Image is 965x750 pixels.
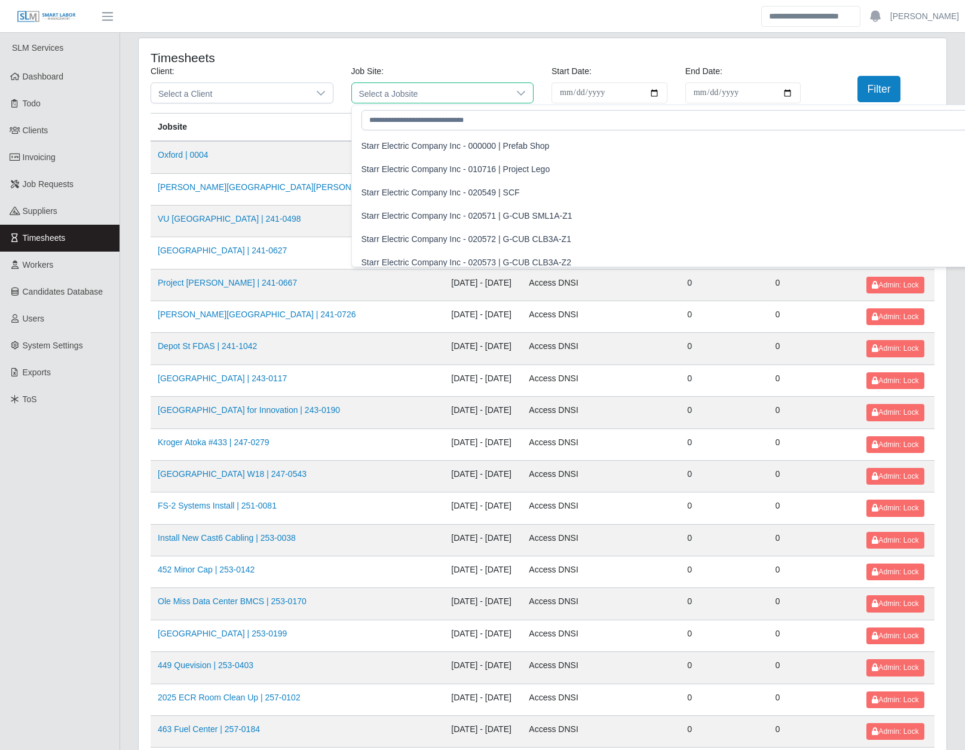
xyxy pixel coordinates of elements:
[158,660,253,670] a: 449 Quevision | 253-0403
[866,500,924,516] button: Admin: Lock
[23,125,48,135] span: Clients
[23,260,54,270] span: Workers
[444,652,522,684] td: [DATE] - [DATE]
[522,365,680,396] td: Access DNSI
[872,727,918,736] span: Admin: Lock
[352,83,510,103] span: Select a Jobsite
[768,365,859,396] td: 0
[522,684,680,715] td: Access DNSI
[23,287,103,296] span: Candidates Database
[872,696,918,704] span: Admin: Lock
[768,269,859,301] td: 0
[872,408,918,417] span: Admin: Lock
[23,179,74,189] span: Job Requests
[362,233,571,246] div: Starr Electric Company Inc - 020572 | G-CUB CLB3A-Z1
[444,333,522,365] td: [DATE] - [DATE]
[522,397,680,428] td: Access DNSI
[444,492,522,524] td: [DATE] - [DATE]
[522,652,680,684] td: Access DNSI
[872,632,918,640] span: Admin: Lock
[866,595,924,612] button: Admin: Lock
[158,596,307,606] a: Ole Miss Data Center BMCS | 253-0170
[872,376,918,385] span: Admin: Lock
[158,278,297,287] a: Project [PERSON_NAME] | 241-0667
[444,556,522,588] td: [DATE] - [DATE]
[680,397,768,428] td: 0
[158,501,277,510] a: FS-2 Systems Install | 251-0081
[768,492,859,524] td: 0
[158,533,296,543] a: Install New Cast6 Cabling | 253-0038
[680,301,768,333] td: 0
[872,344,918,353] span: Admin: Lock
[866,308,924,325] button: Admin: Lock
[444,301,522,333] td: [DATE] - [DATE]
[768,460,859,492] td: 0
[444,620,522,651] td: [DATE] - [DATE]
[890,10,959,23] a: [PERSON_NAME]
[23,368,51,377] span: Exports
[522,301,680,333] td: Access DNSI
[680,556,768,588] td: 0
[872,536,918,544] span: Admin: Lock
[158,310,356,319] a: [PERSON_NAME][GEOGRAPHIC_DATA] | 241-0726
[158,724,260,734] a: 463 Fuel Center | 257-0184
[680,620,768,651] td: 0
[866,627,924,644] button: Admin: Lock
[12,43,63,53] span: SLM Services
[552,65,592,78] label: Start Date:
[768,556,859,588] td: 0
[362,186,520,199] div: Starr Electric Company Inc - 020549 | SCF
[866,277,924,293] button: Admin: Lock
[866,691,924,708] button: Admin: Lock
[444,684,522,715] td: [DATE] - [DATE]
[23,341,83,350] span: System Settings
[872,472,918,480] span: Admin: Lock
[680,588,768,620] td: 0
[768,333,859,365] td: 0
[17,10,76,23] img: SLM Logo
[444,365,522,396] td: [DATE] - [DATE]
[768,397,859,428] td: 0
[522,428,680,460] td: Access DNSI
[872,281,918,289] span: Admin: Lock
[680,365,768,396] td: 0
[680,715,768,747] td: 0
[158,469,307,479] a: [GEOGRAPHIC_DATA] W18 | 247-0543
[151,114,444,142] th: Jobsite
[680,492,768,524] td: 0
[680,460,768,492] td: 0
[866,659,924,676] button: Admin: Lock
[866,340,924,357] button: Admin: Lock
[23,206,57,216] span: Suppliers
[872,504,918,512] span: Admin: Lock
[158,341,257,351] a: Depot St FDAS | 241-1042
[872,663,918,672] span: Admin: Lock
[768,715,859,747] td: 0
[158,565,255,574] a: 452 Minor Cap | 253-0142
[866,468,924,485] button: Admin: Lock
[444,269,522,301] td: [DATE] - [DATE]
[857,76,901,102] button: Filter
[158,246,287,255] a: [GEOGRAPHIC_DATA] | 241-0627
[768,588,859,620] td: 0
[680,652,768,684] td: 0
[866,532,924,549] button: Admin: Lock
[768,301,859,333] td: 0
[680,524,768,556] td: 0
[444,397,522,428] td: [DATE] - [DATE]
[23,233,66,243] span: Timesheets
[23,99,41,108] span: Todo
[158,629,287,638] a: [GEOGRAPHIC_DATA] | 253-0199
[158,693,301,702] a: 2025 ECR Room Clean Up | 257-0102
[768,428,859,460] td: 0
[680,428,768,460] td: 0
[522,556,680,588] td: Access DNSI
[444,715,522,747] td: [DATE] - [DATE]
[872,599,918,608] span: Admin: Lock
[151,65,174,78] label: Client:
[522,492,680,524] td: Access DNSI
[351,65,384,78] label: Job Site:
[872,313,918,321] span: Admin: Lock
[761,6,860,27] input: Search
[23,152,56,162] span: Invoicing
